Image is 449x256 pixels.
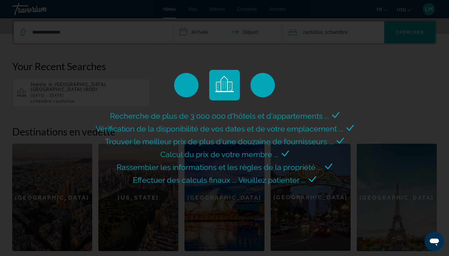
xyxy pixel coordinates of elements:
[117,163,322,172] span: Rassembler les informations et les règles de la propriété ...
[425,232,444,251] iframe: Bouton de lancement de la fenêtre de messagerie
[96,124,343,133] span: Vérification de la disponibilité de vos dates et de votre emplacement ...
[160,150,279,159] span: Calcul du prix de votre membre ...
[133,175,306,185] span: Effectuer des calculs finaux ... Veuillez patienter ...
[110,111,329,121] span: Recherche de plus de 3 000 000 d'hôtels et d'appartements ...
[105,137,334,146] span: Trouver le meilleur prix de plus d'une douzaine de fournisseurs ...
